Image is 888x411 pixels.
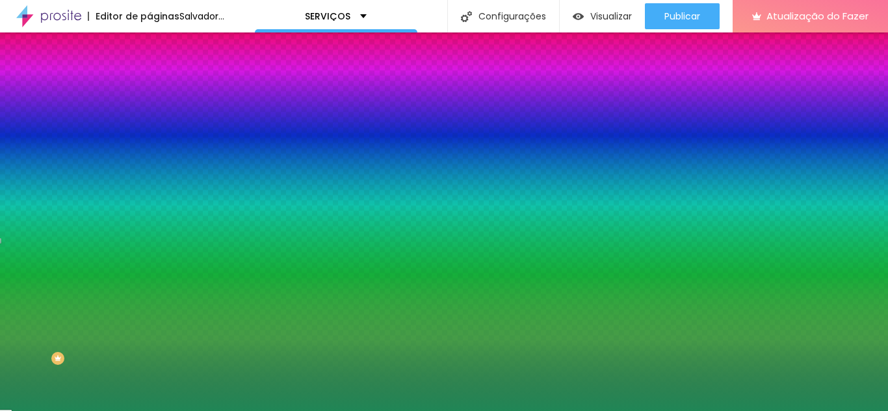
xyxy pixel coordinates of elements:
font: Configurações [478,10,546,23]
img: view-1.svg [573,11,584,22]
button: Publicar [645,3,720,29]
font: SERVIÇOS [305,10,350,23]
font: Visualizar [590,10,632,23]
font: Publicar [664,10,700,23]
button: Visualizar [560,3,645,29]
font: Editor de páginas [96,10,179,23]
font: Atualização do Fazer [766,9,868,23]
img: Ícone [461,11,472,22]
font: Salvador... [179,10,224,23]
